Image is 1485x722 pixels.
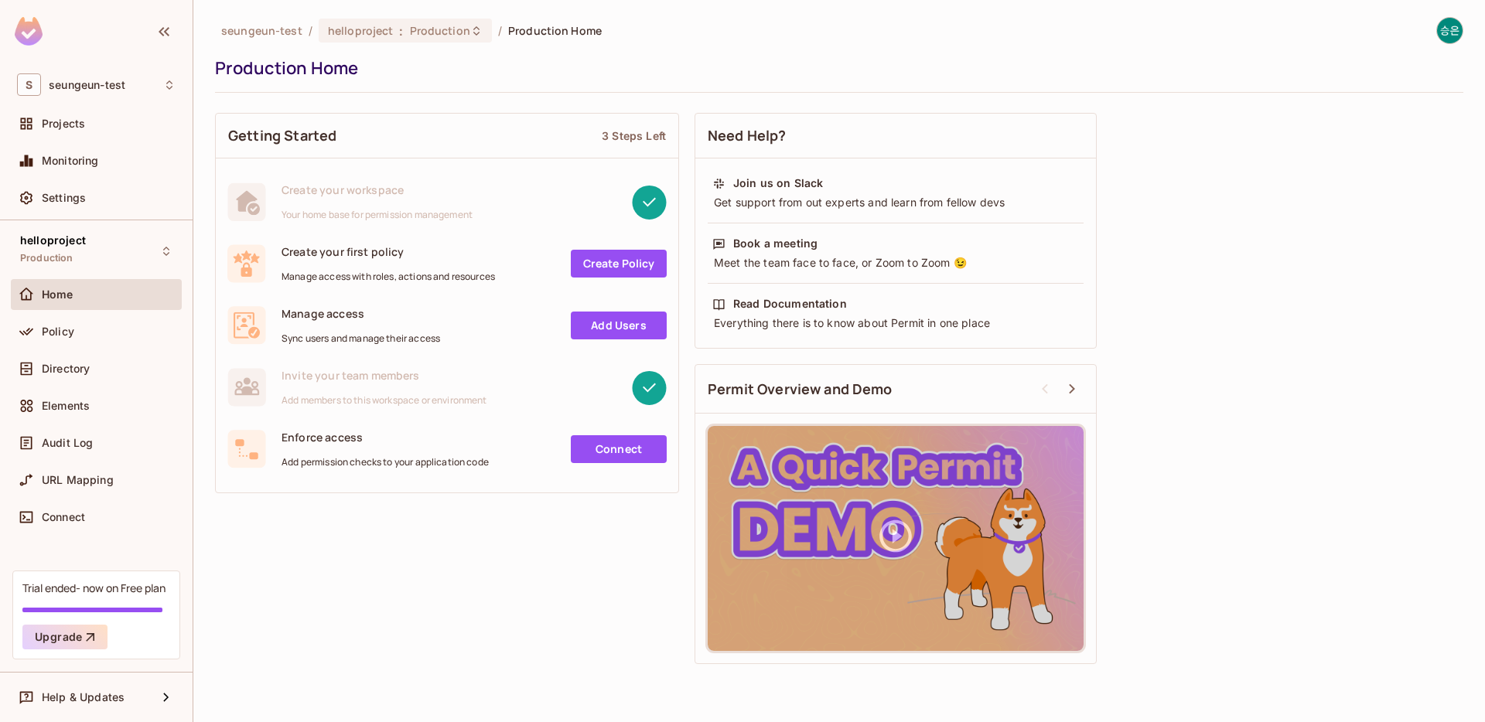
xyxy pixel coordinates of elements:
[42,363,90,375] span: Directory
[712,255,1079,271] div: Meet the team face to face, or Zoom to Zoom 😉
[282,306,440,321] span: Manage access
[571,312,667,339] a: Add Users
[22,581,166,595] div: Trial ended- now on Free plan
[15,17,43,46] img: SReyMgAAAABJRU5ErkJggg==
[708,126,787,145] span: Need Help?
[733,296,847,312] div: Read Documentation
[42,511,85,523] span: Connect
[282,430,489,444] span: Enforce access
[733,175,823,191] div: Join us on Slack
[282,394,487,407] span: Add members to this workspace or environment
[282,332,440,345] span: Sync users and manage their access
[410,23,470,38] span: Production
[282,271,495,283] span: Manage access with roles, actions and resources
[602,128,666,143] div: 3 Steps Left
[282,456,489,468] span: Add permission checks to your application code
[282,368,487,383] span: Invite your team members
[282,244,495,259] span: Create your first policy
[221,23,302,38] span: the active workspace
[398,25,404,37] span: :
[42,117,85,130] span: Projects
[42,400,90,412] span: Elements
[20,252,73,264] span: Production
[42,691,125,703] span: Help & Updates
[309,23,312,38] li: /
[508,23,602,38] span: Production Home
[42,325,74,338] span: Policy
[42,155,99,167] span: Monitoring
[20,234,86,247] span: helloproject
[733,236,818,251] div: Book a meeting
[42,474,114,486] span: URL Mapping
[712,195,1079,210] div: Get support from out experts and learn from fellow devs
[571,250,667,278] a: Create Policy
[571,435,667,463] a: Connect
[49,79,125,91] span: Workspace: seungeun-test
[228,126,336,145] span: Getting Started
[498,23,502,38] li: /
[328,23,394,38] span: helloproject
[42,437,93,449] span: Audit Log
[282,182,473,197] span: Create your workspace
[17,73,41,96] span: S
[42,288,73,301] span: Home
[1437,18,1463,43] img: 이승은
[215,56,1456,80] div: Production Home
[712,315,1079,331] div: Everything there is to know about Permit in one place
[282,209,473,221] span: Your home base for permission management
[22,625,108,649] button: Upgrade
[708,380,893,399] span: Permit Overview and Demo
[42,192,86,204] span: Settings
